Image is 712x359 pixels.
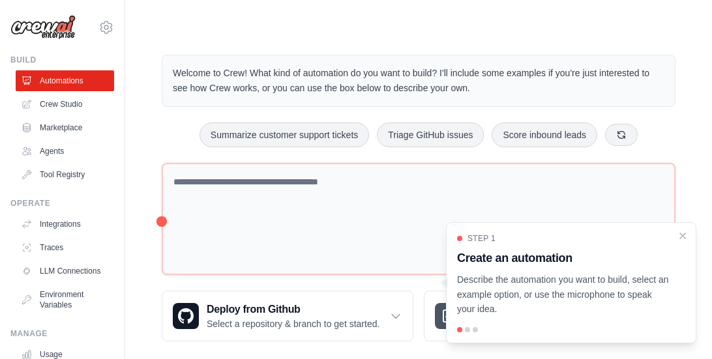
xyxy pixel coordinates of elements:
[10,15,76,40] img: Logo
[467,233,496,244] span: Step 1
[16,284,114,315] a: Environment Variables
[16,214,114,235] a: Integrations
[492,122,597,147] button: Score inbound leads
[16,237,114,258] a: Traces
[16,70,114,91] a: Automations
[377,122,484,147] button: Triage GitHub issues
[16,141,114,162] a: Agents
[10,55,114,65] div: Build
[207,302,379,317] h3: Deploy from Github
[10,328,114,339] div: Manage
[16,261,114,281] a: LLM Connections
[200,122,369,147] button: Summarize customer support tickets
[16,117,114,138] a: Marketplace
[16,164,114,185] a: Tool Registry
[207,317,379,330] p: Select a repository & branch to get started.
[173,66,664,96] p: Welcome to Crew! What kind of automation do you want to build? I'll include some examples if you'...
[457,249,670,267] h3: Create an automation
[10,198,114,208] div: Operate
[677,231,688,241] button: Close walkthrough
[16,94,114,115] a: Crew Studio
[457,272,670,317] p: Describe the automation you want to build, select an example option, or use the microphone to spe...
